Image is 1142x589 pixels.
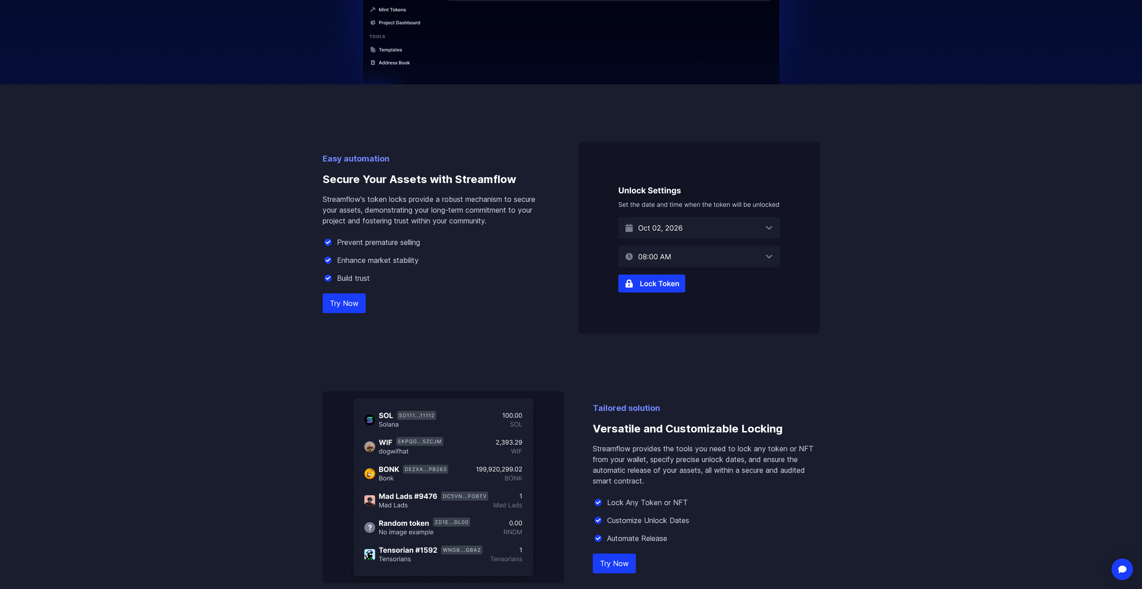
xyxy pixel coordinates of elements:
p: Prevent premature selling [337,237,420,248]
p: Enhance market stability [337,255,419,266]
p: Lock Any Token or NFT [607,497,688,508]
p: Streamflow's token locks provide a robust mechanism to secure your assets, demonstrating your lon... [323,194,550,226]
p: Streamflow provides the tools you need to lock any token or NFT from your wallet, specify precise... [593,443,820,486]
p: Build trust [337,273,370,284]
h3: Versatile and Customizable Locking [593,414,820,443]
a: Try Now [323,293,366,313]
p: Tailored solution [593,402,820,414]
p: Customize Unlock Dates [607,515,689,526]
p: Easy automation [323,153,550,165]
div: Open Intercom Messenger [1111,558,1133,580]
h3: Secure Your Assets with Streamflow [323,165,550,194]
img: Versatile and Customizable Locking [323,391,564,583]
img: Secure Your Assets with Streamflow [578,142,820,334]
p: Automate Release [607,533,667,544]
a: Try Now [593,554,636,573]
